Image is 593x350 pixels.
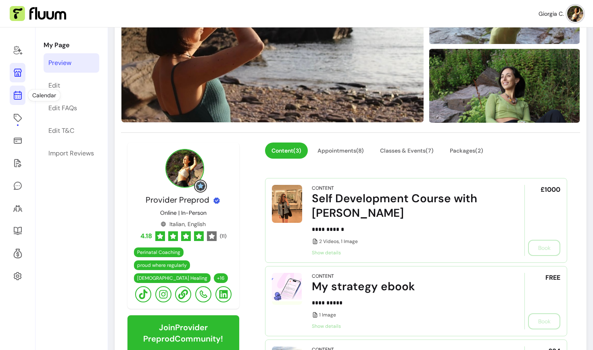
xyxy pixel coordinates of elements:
[272,185,302,223] img: Self Development Course with Robi
[265,143,308,159] button: Content(3)
[44,144,99,163] a: Import Reviews
[312,279,502,294] div: My strategy ebook
[10,40,25,60] a: Home
[10,153,25,173] a: Waivers
[160,209,207,217] p: Online | In-Person
[215,275,226,281] span: + 16
[48,149,94,158] div: Import Reviews
[137,262,187,268] span: proud where regularly
[10,176,25,195] a: My Messages
[137,249,180,256] span: Perinatal Coaching
[312,273,334,279] div: Content
[44,53,99,73] a: Preview
[10,199,25,218] a: Clients
[196,181,205,191] img: Grow
[10,131,25,150] a: Sales
[44,99,99,118] a: Edit FAQs
[443,143,490,159] button: Packages(2)
[48,126,74,136] div: Edit T&C
[312,323,502,329] span: Show details
[539,6,583,22] button: avatarGiorgia C.
[10,6,66,21] img: Fluum Logo
[312,249,502,256] span: Show details
[48,81,60,90] div: Edit
[140,231,152,241] span: 4.18
[312,238,502,245] div: 2 Videos, 1 Image
[312,185,334,191] div: Content
[137,275,207,281] span: [DEMOGRAPHIC_DATA] Healing
[28,90,60,101] div: Calendar
[220,233,226,239] span: ( 11 )
[165,149,204,188] img: Provider image
[146,195,209,205] span: Provider Preprod
[161,220,206,228] div: Italian, English
[10,221,25,241] a: Resources
[10,266,25,286] a: Settings
[10,244,25,263] a: Refer & Earn
[10,63,25,82] a: My Page
[44,76,99,95] a: Edit
[134,322,233,344] h6: Join Provider Preprod Community!
[311,143,370,159] button: Appointments(8)
[44,121,99,140] a: Edit T&C
[524,185,560,256] div: £1000
[48,58,71,68] div: Preview
[272,273,302,305] img: My strategy ebook
[524,273,560,329] div: FREE
[312,191,502,220] div: Self Development Course with [PERSON_NAME]
[374,143,440,159] button: Classes & Events(7)
[44,40,99,50] p: My Page
[539,10,564,18] span: Giorgia C.
[312,312,502,318] div: 1 Image
[48,103,77,113] div: Edit FAQs
[10,86,25,105] a: Calendar
[567,6,583,22] img: avatar
[429,35,580,136] img: image-2
[10,108,25,128] a: Offerings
